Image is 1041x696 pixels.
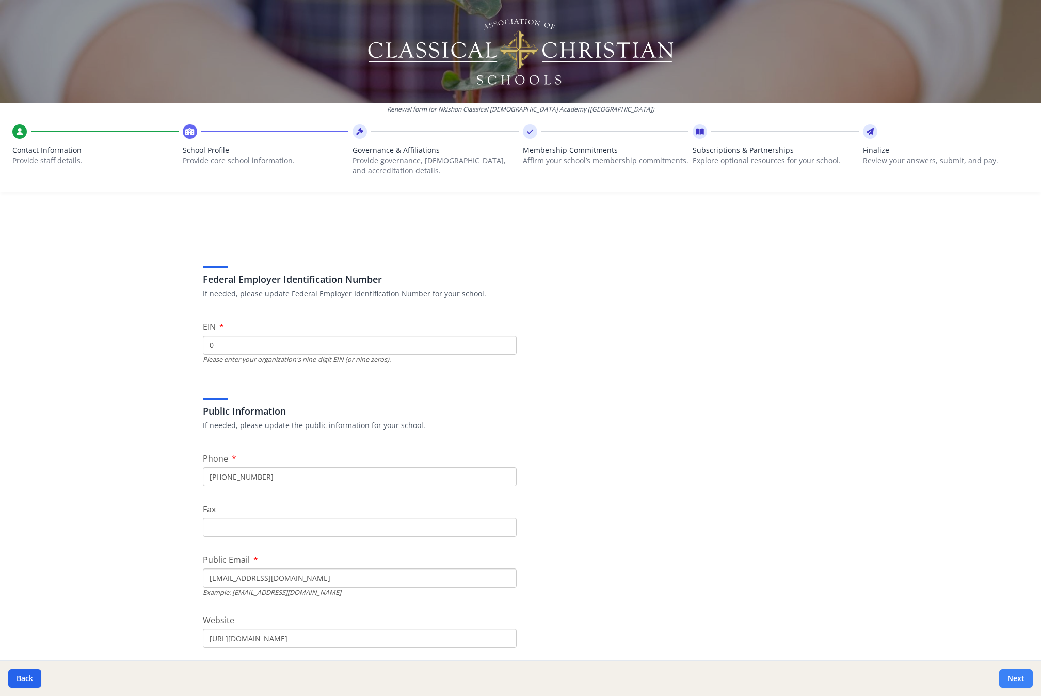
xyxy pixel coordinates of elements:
[183,155,349,166] p: Provide core school information.
[12,155,179,166] p: Provide staff details.
[203,614,234,626] span: Website
[523,155,689,166] p: Affirm your school’s membership commitments.
[353,155,519,176] p: Provide governance, [DEMOGRAPHIC_DATA], and accreditation details.
[203,503,216,515] span: Fax
[203,272,839,287] h3: Federal Employer Identification Number
[366,15,675,88] img: Logo
[12,145,179,155] span: Contact Information
[863,145,1029,155] span: Finalize
[203,588,517,597] div: Example: [EMAIL_ADDRESS][DOMAIN_NAME]
[863,155,1029,166] p: Review your answers, submit, and pay.
[203,420,839,431] p: If needed, please update the public information for your school.
[353,145,519,155] span: Governance & Affiliations
[523,145,689,155] span: Membership Commitments
[999,669,1033,688] button: Next
[693,145,859,155] span: Subscriptions & Partnerships
[203,554,250,565] span: Public Email
[183,145,349,155] span: School Profile
[203,453,228,464] span: Phone
[693,155,859,166] p: Explore optional resources for your school.
[203,404,839,418] h3: Public Information
[8,669,41,688] button: Back
[203,321,216,333] span: EIN
[203,355,517,365] div: Please enter your organization's nine-digit EIN (or nine zeros).
[203,289,839,299] p: If needed, please update Federal Employer Identification Number for your school.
